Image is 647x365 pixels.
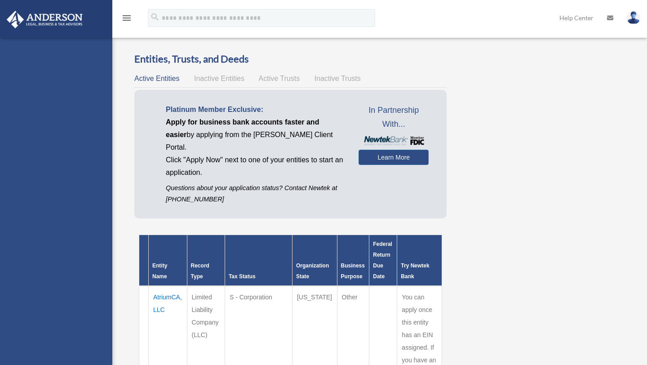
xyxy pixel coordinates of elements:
[166,154,345,179] p: Click "Apply Now" next to one of your entities to start an application.
[134,75,179,82] span: Active Entities
[166,182,345,205] p: Questions about your application status? Contact Newtek at [PHONE_NUMBER]
[225,235,292,286] th: Tax Status
[149,235,187,286] th: Entity Name
[150,12,160,22] i: search
[259,75,300,82] span: Active Trusts
[187,235,225,286] th: Record Type
[194,75,244,82] span: Inactive Entities
[121,16,132,23] a: menu
[292,235,337,286] th: Organization State
[121,13,132,23] i: menu
[134,52,447,66] h3: Entities, Trusts, and Deeds
[401,260,438,282] div: Try Newtek Bank
[359,150,429,165] a: Learn More
[627,11,640,24] img: User Pic
[4,11,85,28] img: Anderson Advisors Platinum Portal
[359,103,429,132] span: In Partnership With...
[337,235,369,286] th: Business Purpose
[363,136,424,145] img: NewtekBankLogoSM.png
[369,235,397,286] th: Federal Return Due Date
[166,118,319,138] span: Apply for business bank accounts faster and easier
[166,103,345,116] p: Platinum Member Exclusive:
[166,116,345,154] p: by applying from the [PERSON_NAME] Client Portal.
[315,75,361,82] span: Inactive Trusts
